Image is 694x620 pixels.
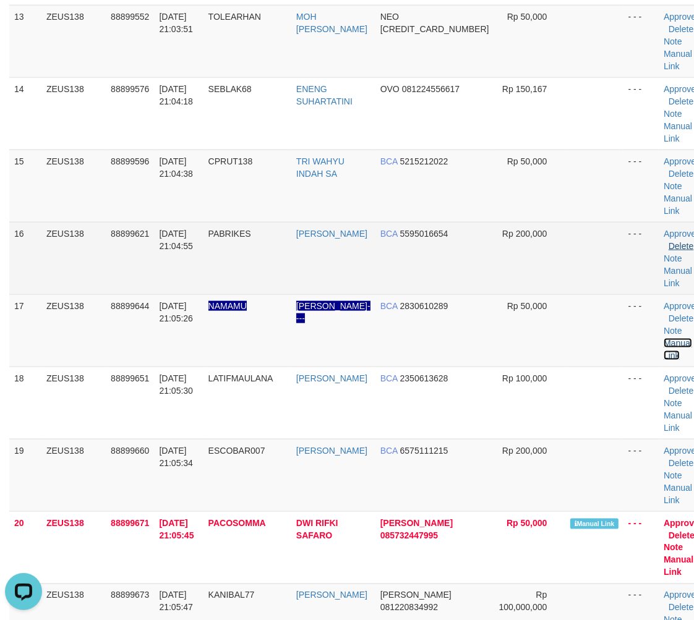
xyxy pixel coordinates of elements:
a: Delete [669,169,693,179]
a: Delete [669,241,693,251]
span: Copy 081224556617 to clipboard [402,84,460,94]
a: Note [664,470,682,480]
span: BCA [380,229,398,239]
a: Delete [669,458,693,468]
span: PACOSOMMA [208,518,266,528]
span: 88899621 [111,229,149,239]
td: - - - [623,150,659,222]
td: ZEUS138 [41,222,106,294]
span: BCA [380,373,398,383]
td: - - - [623,439,659,511]
a: Note [664,398,682,408]
span: [DATE] 21:04:38 [159,156,193,179]
a: Note [664,109,682,119]
a: Note [664,36,682,46]
a: [PERSON_NAME]---- [296,301,371,323]
td: ZEUS138 [41,150,106,222]
span: [PERSON_NAME] [380,518,453,528]
a: [PERSON_NAME] [296,229,367,239]
td: - - - [623,294,659,367]
span: BCA [380,446,398,456]
a: [PERSON_NAME] [296,446,367,456]
a: MOH [PERSON_NAME] [296,12,367,34]
button: Open LiveChat chat widget [5,5,42,42]
span: 88899660 [111,446,149,456]
span: 88899644 [111,301,149,311]
a: Note [664,326,682,336]
span: Rp 100,000 [502,373,547,383]
span: 88899671 [111,518,149,528]
a: Note [664,181,682,191]
span: [DATE] 21:03:51 [159,12,193,34]
span: SEBLAK68 [208,84,252,94]
span: Rp 50,000 [507,156,547,166]
span: 88899673 [111,590,149,600]
a: Manual Link [664,483,692,505]
a: [PERSON_NAME] [296,590,367,600]
span: NEO [380,12,399,22]
a: DWI RIFKI SAFARO [296,518,338,540]
td: 13 [9,5,41,77]
a: Note [664,543,683,553]
a: Delete [669,603,693,613]
span: CPRUT138 [208,156,253,166]
td: ZEUS138 [41,367,106,439]
span: Copy 5595016654 to clipboard [400,229,448,239]
a: [PERSON_NAME] [296,373,367,383]
td: - - - [623,222,659,294]
td: - - - [623,367,659,439]
span: Copy 2830610289 to clipboard [400,301,448,311]
span: 88899576 [111,84,149,94]
span: [PERSON_NAME] [380,590,452,600]
span: Nama rekening ada tanda titik/strip, harap diedit [208,301,247,311]
span: Rp 100,000,000 [499,590,547,613]
td: ZEUS138 [41,511,106,584]
a: Manual Link [664,555,693,577]
td: ZEUS138 [41,294,106,367]
span: Copy 5215212022 to clipboard [400,156,448,166]
a: ENENG SUHARTATINI [296,84,353,106]
a: Manual Link [664,410,692,433]
span: Copy 081220834992 to clipboard [380,603,438,613]
span: Rp 200,000 [502,446,547,456]
td: 19 [9,439,41,511]
td: 17 [9,294,41,367]
a: Manual Link [664,266,692,288]
span: 88899552 [111,12,149,22]
span: KANIBAL77 [208,590,255,600]
span: OVO [380,84,400,94]
td: - - - [623,5,659,77]
a: Delete [669,24,693,34]
a: Manual Link [664,193,692,216]
span: [DATE] 21:05:34 [159,446,193,468]
span: PABRIKES [208,229,251,239]
span: Rp 200,000 [502,229,547,239]
a: Delete [669,313,693,323]
span: Manually Linked [570,519,618,529]
td: ZEUS138 [41,77,106,150]
span: LATIFMAULANA [208,373,273,383]
td: 15 [9,150,41,222]
span: BCA [380,301,398,311]
span: Rp 150,167 [502,84,547,94]
td: 16 [9,222,41,294]
span: Rp 50,000 [507,12,547,22]
td: ZEUS138 [41,5,106,77]
td: 14 [9,77,41,150]
span: Copy 085732447995 to clipboard [380,530,438,540]
td: 18 [9,367,41,439]
span: Rp 50,000 [507,518,547,528]
span: Copy 2350613628 to clipboard [400,373,448,383]
a: Note [664,253,682,263]
span: BCA [380,156,398,166]
span: [DATE] 21:05:30 [159,373,193,396]
span: 88899596 [111,156,149,166]
a: Delete [669,96,693,106]
span: [DATE] 21:04:18 [159,84,193,106]
td: 20 [9,511,41,584]
td: - - - [623,511,659,584]
span: Rp 50,000 [507,301,547,311]
a: Manual Link [664,49,692,71]
a: Delete [669,386,693,396]
span: Copy 6575111215 to clipboard [400,446,448,456]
